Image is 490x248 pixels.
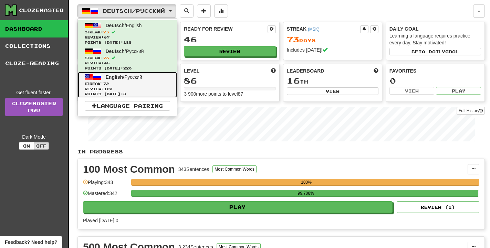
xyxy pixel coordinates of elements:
button: Full History [457,107,485,115]
div: Includes [DATE]! [287,46,378,53]
button: Most Common Words [212,165,257,173]
div: Playing: 343 [83,179,128,190]
div: Clozemaster [19,7,64,14]
div: Ready for Review [184,25,267,32]
span: Streak: [85,81,170,86]
a: (MSK) [308,27,320,32]
span: Deutsch [106,48,125,54]
a: English/РусскийStreak:72 Review:100Points [DATE]:0 [78,72,177,98]
span: Review: 67 [85,35,170,40]
span: 72 [103,82,109,86]
span: Deutsch [106,23,125,28]
button: Review (1) [397,201,479,213]
span: This week in points, UTC [374,67,378,74]
div: 0 [389,76,481,85]
button: Off [34,142,49,150]
div: 100% [133,179,479,186]
div: Mastered: 342 [83,190,128,201]
span: / English [106,23,142,28]
span: Points [DATE]: 0 [85,91,170,97]
span: Streak: [85,30,170,35]
div: 46 [184,35,275,44]
div: 3 900 more points to level 87 [184,90,275,97]
span: 73 [103,56,109,60]
span: Score more points to level up [271,67,276,74]
p: In Progress [77,148,485,155]
span: / Русский [106,48,144,54]
span: English [106,74,123,80]
button: View [389,87,435,95]
div: 99.708% [133,190,478,197]
button: More stats [214,4,228,18]
span: Points [DATE]: 188 [85,40,170,45]
a: ClozemasterPro [5,98,63,116]
button: Play [436,87,481,95]
span: Streak: [85,55,170,61]
div: 100 Most Common [83,164,175,174]
div: Get fluent faster. [5,89,63,96]
button: Review [184,46,275,56]
span: / Русский [106,74,142,80]
button: Play [83,201,393,213]
button: View [287,87,378,95]
div: 86 [184,76,275,85]
span: Played [DATE]: 0 [83,218,118,223]
div: Day s [287,35,378,44]
span: Deutsch / Русский [103,8,165,14]
span: Level [184,67,199,74]
span: Points [DATE]: 220 [85,66,170,71]
div: Favorites [389,67,481,74]
span: 16 [287,76,300,85]
div: th [287,76,378,85]
span: Review: 100 [85,86,170,91]
button: Seta dailygoal [389,48,481,55]
button: Add sentence to collection [197,4,211,18]
span: Open feedback widget [5,239,57,246]
span: Leaderboard [287,67,324,74]
span: Review: 46 [85,61,170,66]
div: Streak [287,25,360,32]
button: Deutsch/Русский [77,4,176,18]
button: Search sentences [180,4,194,18]
div: Dark Mode [5,133,63,140]
a: Deutsch/EnglishStreak:73 Review:67Points [DATE]:188 [78,20,177,46]
div: Daily Goal [389,25,481,32]
span: 73 [103,30,109,34]
div: Learning a language requires practice every day. Stay motivated! [389,32,481,46]
span: a daily [422,49,445,54]
span: 73 [287,34,299,44]
button: On [19,142,34,150]
a: Language Pairing [85,101,170,111]
a: Deutsch/РусскийStreak:73 Review:46Points [DATE]:220 [78,46,177,72]
div: 343 Sentences [178,166,209,173]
